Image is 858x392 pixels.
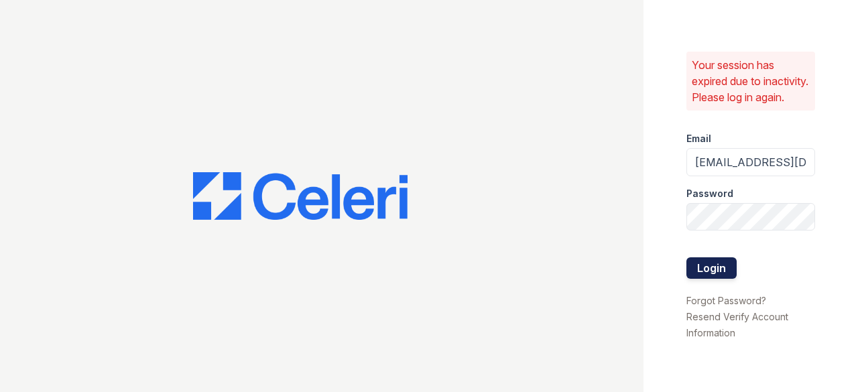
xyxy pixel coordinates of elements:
[686,132,711,145] label: Email
[193,172,408,220] img: CE_Logo_Blue-a8612792a0a2168367f1c8372b55b34899dd931a85d93a1a3d3e32e68fde9ad4.png
[686,187,733,200] label: Password
[686,311,788,338] a: Resend Verify Account Information
[686,295,766,306] a: Forgot Password?
[692,57,810,105] p: Your session has expired due to inactivity. Please log in again.
[686,257,737,279] button: Login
